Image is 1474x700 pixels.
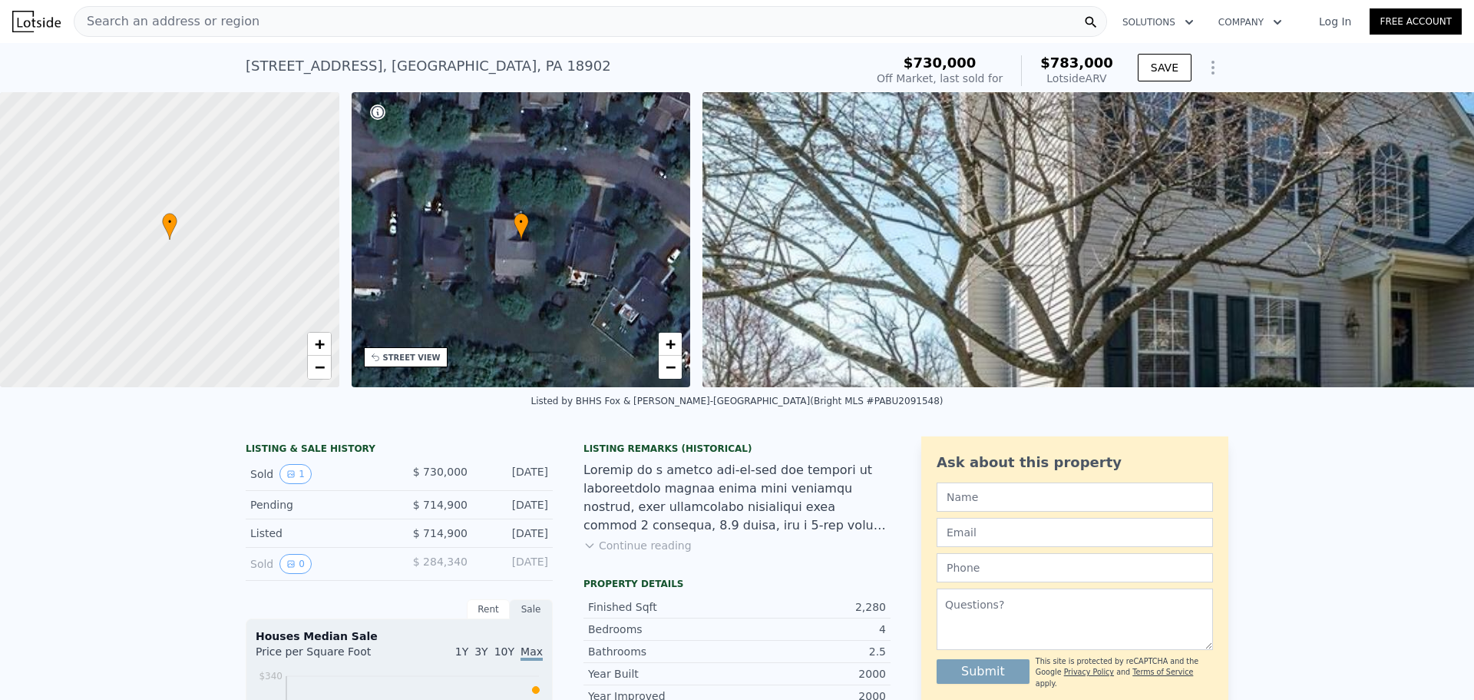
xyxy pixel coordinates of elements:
[514,215,529,229] span: •
[937,553,1213,582] input: Phone
[1064,668,1114,676] a: Privacy Policy
[246,443,553,458] div: LISTING & SALE HISTORY
[659,333,682,356] a: Zoom in
[937,659,1029,684] button: Submit
[1110,8,1206,36] button: Solutions
[937,483,1213,512] input: Name
[74,12,259,31] span: Search an address or region
[246,55,611,77] div: [STREET_ADDRESS] , [GEOGRAPHIC_DATA] , PA 18902
[480,554,548,574] div: [DATE]
[530,396,943,406] div: Listed by BHHS Fox & [PERSON_NAME]-[GEOGRAPHIC_DATA] (Bright MLS #PABU2091548)
[383,352,441,363] div: STREET VIEW
[413,527,468,539] span: $ 714,900
[659,356,682,379] a: Zoom out
[162,215,177,229] span: •
[250,497,387,513] div: Pending
[737,666,886,682] div: 2000
[1132,668,1193,676] a: Terms of Service
[1206,8,1294,36] button: Company
[583,443,891,455] div: Listing Remarks (Historical)
[588,644,737,659] div: Bathrooms
[588,599,737,615] div: Finished Sqft
[494,645,514,658] span: 10Y
[279,464,312,484] button: View historical data
[514,213,529,240] div: •
[162,213,177,240] div: •
[583,538,692,553] button: Continue reading
[455,645,468,658] span: 1Y
[256,644,399,668] div: Price per Square Foot
[259,671,283,682] tspan: $340
[666,357,676,377] span: −
[308,356,331,379] a: Zoom out
[877,71,1003,86] div: Off Market, last sold for
[1138,54,1191,81] button: SAVE
[314,357,324,377] span: −
[666,334,676,353] span: +
[521,645,543,661] span: Max
[1370,8,1462,35] a: Free Account
[1036,656,1213,689] div: This site is protected by reCAPTCHA and the Google and apply.
[413,466,468,478] span: $ 730,000
[583,578,891,590] div: Property details
[588,622,737,637] div: Bedrooms
[1040,71,1113,86] div: Lotside ARV
[467,599,510,619] div: Rent
[256,629,543,644] div: Houses Median Sale
[1040,55,1113,71] span: $783,000
[474,645,487,658] span: 3Y
[314,334,324,353] span: +
[1300,14,1370,29] a: Log In
[413,499,468,511] span: $ 714,900
[250,554,387,574] div: Sold
[250,526,387,541] div: Listed
[510,599,553,619] div: Sale
[308,333,331,356] a: Zoom in
[737,599,886,615] div: 2,280
[588,666,737,682] div: Year Built
[480,497,548,513] div: [DATE]
[583,461,891,535] div: Loremip do s ametco adi-el-sed doe tempori ut laboreetdolo magnaa enima mini veniamqu nostrud, ex...
[12,11,61,32] img: Lotside
[250,464,387,484] div: Sold
[937,518,1213,547] input: Email
[413,556,468,568] span: $ 284,340
[480,464,548,484] div: [DATE]
[480,526,548,541] div: [DATE]
[937,452,1213,473] div: Ask about this property
[904,55,977,71] span: $730,000
[279,554,312,574] button: View historical data
[1198,52,1228,83] button: Show Options
[737,622,886,637] div: 4
[737,644,886,659] div: 2.5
